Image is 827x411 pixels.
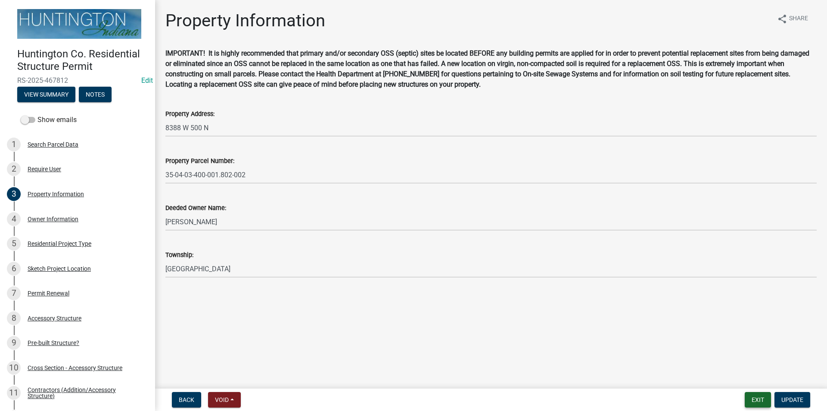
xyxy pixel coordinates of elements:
div: Search Parcel Data [28,141,78,147]
wm-modal-confirm: Edit Application Number [141,76,153,85]
button: Notes [79,87,112,102]
button: Exit [745,392,771,408]
strong: IMPORTANT! It is highly recommended that primary and/or secondary OSS (septic) sites be located B... [165,49,809,88]
span: RS-2025-467812 [17,76,138,85]
div: Require User [28,166,61,172]
label: Property Address: [165,111,215,117]
div: 11 [7,386,21,400]
i: share [777,14,787,24]
div: 7 [7,286,21,300]
button: Update [774,392,810,408]
div: 5 [7,237,21,251]
div: 10 [7,361,21,375]
div: Accessory Structure [28,315,81,321]
div: 9 [7,336,21,350]
span: Back [179,396,194,403]
div: Permit Renewal [28,290,69,296]
label: Township: [165,252,193,258]
div: 6 [7,262,21,276]
span: Update [781,396,803,403]
div: Owner Information [28,216,78,222]
div: 3 [7,187,21,201]
wm-modal-confirm: Notes [79,91,112,98]
div: Pre-built Structure? [28,340,79,346]
label: Show emails [21,115,77,125]
a: Edit [141,76,153,85]
button: Back [172,392,201,408]
button: Void [208,392,241,408]
wm-modal-confirm: Summary [17,91,75,98]
img: Huntington County, Indiana [17,9,141,39]
label: Property Parcel Number: [165,158,234,164]
h4: Huntington Co. Residential Structure Permit [17,48,148,73]
span: Share [789,14,808,24]
label: Deeded Owner Name: [165,205,226,211]
div: Property Information [28,191,84,197]
div: Residential Project Type [28,241,91,247]
div: Sketch Project Location [28,266,91,272]
span: Void [215,396,229,403]
div: 1 [7,138,21,151]
div: Cross Section - Accessory Structure [28,365,122,371]
div: Contractors (Addition/Accessory Structure) [28,387,141,399]
button: shareShare [770,10,815,27]
button: View Summary [17,87,75,102]
div: 2 [7,162,21,176]
div: 8 [7,311,21,325]
h1: Property Information [165,10,325,31]
div: 4 [7,212,21,226]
